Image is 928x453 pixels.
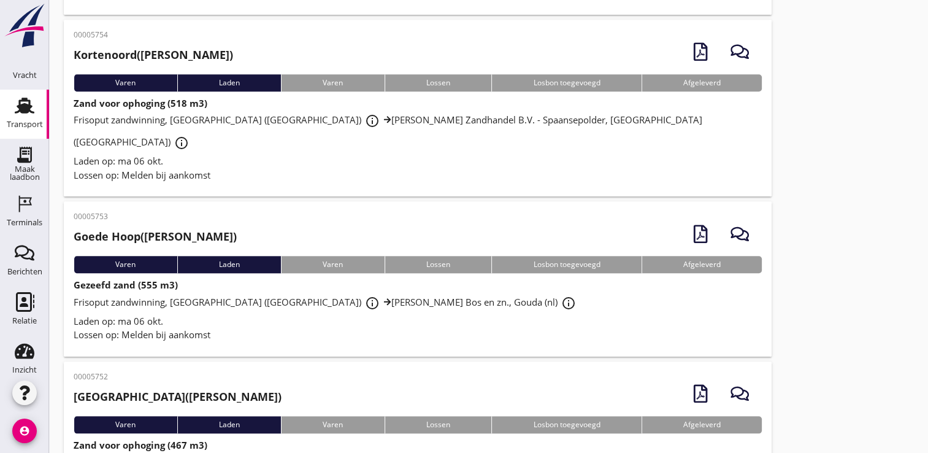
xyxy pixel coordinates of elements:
[7,120,43,128] div: Transport
[74,29,233,41] p: 00005754
[74,74,177,91] div: Varen
[12,317,37,325] div: Relatie
[74,315,163,327] span: Laden op: ma 06 okt.
[7,268,42,276] div: Berichten
[281,416,385,433] div: Varen
[491,416,642,433] div: Losbon toegevoegd
[74,389,185,404] strong: [GEOGRAPHIC_DATA]
[177,74,282,91] div: Laden
[74,296,580,308] span: Frisoput zandwinning, [GEOGRAPHIC_DATA] ([GEOGRAPHIC_DATA]) [PERSON_NAME] Bos en zn., Gouda (nl)
[74,256,177,273] div: Varen
[74,416,177,433] div: Varen
[7,219,42,226] div: Terminals
[74,389,282,405] h2: ([PERSON_NAME])
[74,114,702,148] span: Frisoput zandwinning, [GEOGRAPHIC_DATA] ([GEOGRAPHIC_DATA]) [PERSON_NAME] Zandhandel B.V. - Spaan...
[74,47,233,63] h2: ([PERSON_NAME])
[74,439,207,451] strong: Zand voor ophoging (467 m3)
[12,419,37,443] i: account_circle
[491,256,642,273] div: Losbon toegevoegd
[64,20,772,197] a: 00005754Kortenoord([PERSON_NAME])VarenLadenVarenLossenLosbon toegevoegdAfgeleverdZand voor ophogi...
[642,416,762,433] div: Afgeleverd
[281,256,385,273] div: Varen
[491,74,642,91] div: Losbon toegevoegd
[74,155,163,167] span: Laden op: ma 06 okt.
[74,371,282,382] p: 00005752
[281,74,385,91] div: Varen
[642,74,762,91] div: Afgeleverd
[2,3,47,48] img: logo-small.a267ee39.svg
[64,201,772,357] a: 00005753Goede Hoop([PERSON_NAME])VarenLadenVarenLossenLosbon toegevoegdAfgeleverdGezeefd zand (55...
[74,228,237,245] h2: ([PERSON_NAME])
[12,366,37,374] div: Inzicht
[385,416,492,433] div: Lossen
[13,71,37,79] div: Vracht
[365,296,380,311] i: info_outline
[385,256,492,273] div: Lossen
[365,114,380,128] i: info_outline
[74,169,210,181] span: Lossen op: Melden bij aankomst
[74,279,178,291] strong: Gezeefd zand (555 m3)
[642,256,762,273] div: Afgeleverd
[177,416,282,433] div: Laden
[74,47,137,62] strong: Kortenoord
[177,256,282,273] div: Laden
[174,136,189,150] i: info_outline
[385,74,492,91] div: Lossen
[74,328,210,341] span: Lossen op: Melden bij aankomst
[74,97,207,109] strong: Zand voor ophoging (518 m3)
[561,296,576,311] i: info_outline
[74,229,140,244] strong: Goede Hoop
[74,211,237,222] p: 00005753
